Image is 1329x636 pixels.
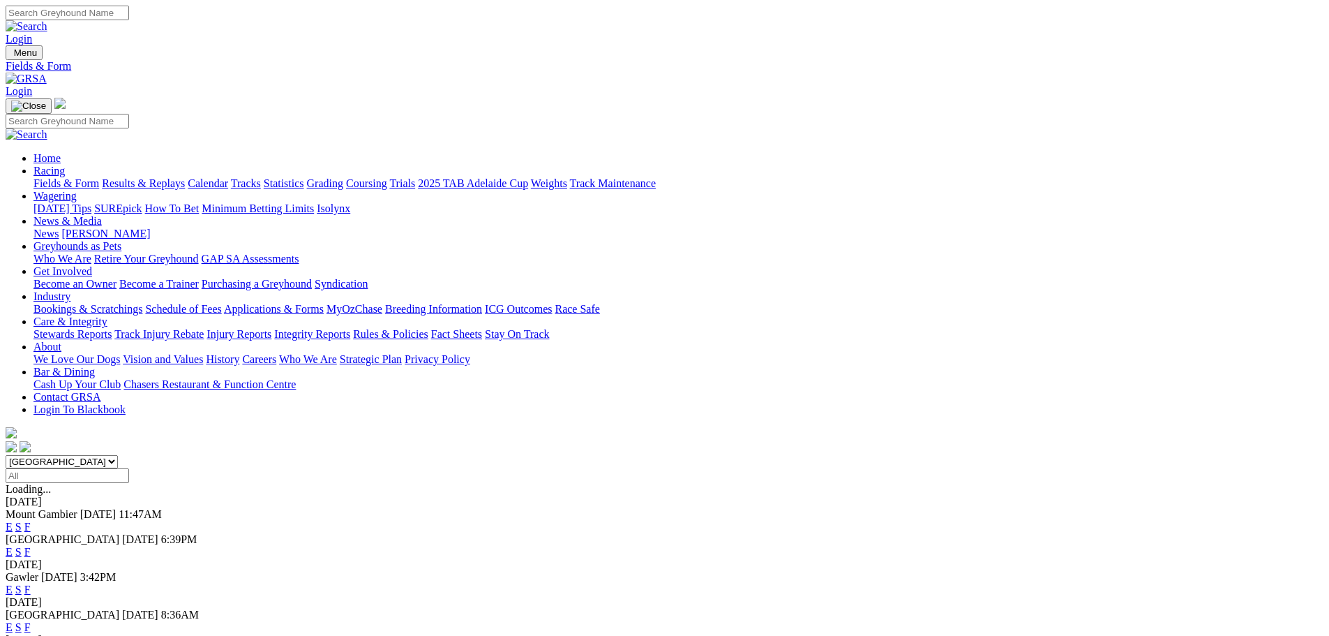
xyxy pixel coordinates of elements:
[242,353,276,365] a: Careers
[20,441,31,452] img: twitter.svg
[54,98,66,109] img: logo-grsa-white.png
[6,621,13,633] a: E
[15,546,22,558] a: S
[33,404,126,415] a: Login To Blackbook
[33,278,1323,290] div: Get Involved
[80,508,117,520] span: [DATE]
[307,177,343,189] a: Grading
[33,177,99,189] a: Fields & Form
[33,253,1323,265] div: Greyhounds as Pets
[6,546,13,558] a: E
[33,202,91,214] a: [DATE] Tips
[6,427,17,438] img: logo-grsa-white.png
[6,533,119,545] span: [GEOGRAPHIC_DATA]
[188,177,228,189] a: Calendar
[485,303,552,315] a: ICG Outcomes
[122,609,158,621] span: [DATE]
[202,202,314,214] a: Minimum Betting Limits
[353,328,428,340] a: Rules & Policies
[33,328,1323,341] div: Care & Integrity
[485,328,549,340] a: Stay On Track
[315,278,368,290] a: Syndication
[123,353,203,365] a: Vision and Values
[6,6,129,20] input: Search
[6,60,1323,73] a: Fields & Form
[33,391,100,403] a: Contact GRSA
[33,190,77,202] a: Wagering
[6,521,13,533] a: E
[6,584,13,596] a: E
[24,584,31,596] a: F
[119,508,162,520] span: 11:47AM
[207,328,271,340] a: Injury Reports
[6,73,47,85] img: GRSA
[6,609,119,621] span: [GEOGRAPHIC_DATA]
[61,228,150,239] a: [PERSON_NAME]
[24,621,31,633] a: F
[6,596,1323,609] div: [DATE]
[119,278,199,290] a: Become a Trainer
[224,303,324,315] a: Applications & Forms
[33,290,70,302] a: Industry
[6,33,32,45] a: Login
[122,533,158,545] span: [DATE]
[570,177,656,189] a: Track Maintenance
[33,341,61,353] a: About
[346,177,387,189] a: Coursing
[6,559,1323,571] div: [DATE]
[33,253,91,265] a: Who We Are
[123,378,296,390] a: Chasers Restaurant & Function Centre
[102,177,185,189] a: Results & Replays
[6,98,52,114] button: Toggle navigation
[24,521,31,533] a: F
[6,85,32,97] a: Login
[14,47,37,58] span: Menu
[6,496,1323,508] div: [DATE]
[326,303,382,315] a: MyOzChase
[418,177,528,189] a: 2025 TAB Adelaide Cup
[94,202,142,214] a: SUREpick
[33,177,1323,190] div: Racing
[33,228,59,239] a: News
[33,303,1323,316] div: Industry
[6,468,129,483] input: Select date
[385,303,482,315] a: Breeding Information
[15,621,22,633] a: S
[33,240,121,252] a: Greyhounds as Pets
[231,177,261,189] a: Tracks
[145,202,200,214] a: How To Bet
[15,584,22,596] a: S
[6,128,47,141] img: Search
[555,303,599,315] a: Race Safe
[33,228,1323,240] div: News & Media
[33,378,1323,391] div: Bar & Dining
[24,546,31,558] a: F
[33,265,92,277] a: Get Involved
[340,353,402,365] a: Strategic Plan
[317,202,350,214] a: Isolynx
[33,316,107,327] a: Care & Integrity
[389,177,415,189] a: Trials
[114,328,204,340] a: Track Injury Rebate
[264,177,304,189] a: Statistics
[33,353,120,365] a: We Love Our Dogs
[33,165,65,177] a: Racing
[6,441,17,452] img: facebook.svg
[279,353,337,365] a: Who We Are
[6,20,47,33] img: Search
[33,152,61,164] a: Home
[202,278,312,290] a: Purchasing a Greyhound
[41,571,77,583] span: [DATE]
[33,366,95,378] a: Bar & Dining
[33,353,1323,366] div: About
[33,202,1323,215] div: Wagering
[6,508,77,520] span: Mount Gambier
[33,303,142,315] a: Bookings & Scratchings
[94,253,199,265] a: Retire Your Greyhound
[206,353,239,365] a: History
[33,328,112,340] a: Stewards Reports
[145,303,221,315] a: Schedule of Fees
[6,483,51,495] span: Loading...
[15,521,22,533] a: S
